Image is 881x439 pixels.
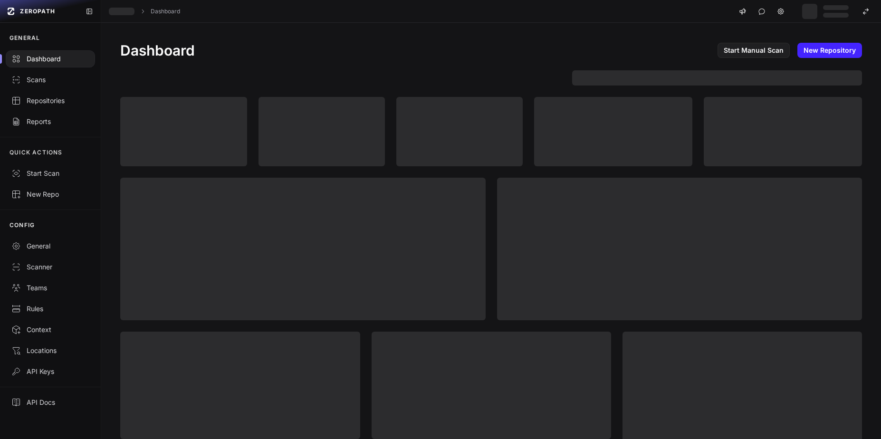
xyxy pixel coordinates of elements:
[11,283,89,293] div: Teams
[11,346,89,355] div: Locations
[797,43,862,58] a: New Repository
[718,43,790,58] a: Start Manual Scan
[11,398,89,407] div: API Docs
[11,367,89,376] div: API Keys
[120,42,195,59] h1: Dashboard
[139,8,146,15] svg: chevron right,
[11,54,89,64] div: Dashboard
[10,221,35,229] p: CONFIG
[11,96,89,105] div: Repositories
[4,4,78,19] a: ZEROPATH
[11,325,89,334] div: Context
[11,75,89,85] div: Scans
[10,149,63,156] p: QUICK ACTIONS
[11,241,89,251] div: General
[10,34,40,42] p: GENERAL
[11,117,89,126] div: Reports
[20,8,55,15] span: ZEROPATH
[11,262,89,272] div: Scanner
[11,190,89,199] div: New Repo
[11,169,89,178] div: Start Scan
[151,8,180,15] a: Dashboard
[109,8,180,15] nav: breadcrumb
[11,304,89,314] div: Rules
